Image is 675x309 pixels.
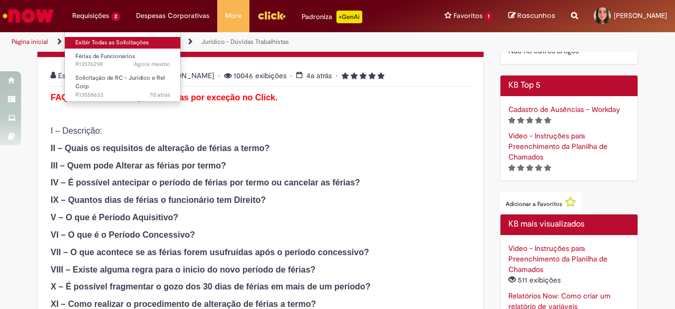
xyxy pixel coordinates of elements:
[150,91,170,99] span: 7d atrás
[508,117,515,124] i: 1
[75,74,165,90] span: Solicitação de RC - Juridico e Rel Corp
[201,38,289,46] a: Jurídico - Dúvidas Trabalhistas
[517,11,555,21] span: Rascunhos
[508,220,630,229] h2: KB mais visualizados
[351,72,358,80] i: 2
[336,11,362,23] p: +GenAi
[8,32,442,52] ul: Trilhas de página
[51,299,316,308] strong: XI – Como realizar o procedimento de alteração de férias a termo?
[526,117,533,124] i: 3
[614,11,667,20] span: [PERSON_NAME]
[111,12,120,21] span: 2
[225,11,242,21] span: More
[65,72,181,95] a: Aberto R13558633 : Solicitação de RC - Juridico e Rel Corp
[342,71,384,80] span: Classificação média do artigo - 5.0 estrelas
[535,164,542,172] i: 4
[51,144,269,153] strong: II – Quais os requisitos de alteração de férias a termo?
[51,282,370,291] strong: X – É possível fragmentar o gozo dos 30 dias de férias em mais de um período?
[72,11,109,21] span: Requisições
[134,60,170,68] time: 29/09/2025 11:43:12
[508,105,620,114] a: Artigo, Cadastro de Ausências – Workday, classificação de 5 estrelas
[336,71,340,80] span: •
[51,265,315,274] strong: VIII – Existe alguma regra para o inicio do novo período de férias?
[302,11,362,23] div: Padroniza
[508,11,555,21] a: Rascunhos
[134,60,170,68] span: Agora mesmo
[369,72,375,80] i: 4
[508,81,630,90] h2: KB Top 5
[51,126,102,135] span: I – Descrição:
[65,51,181,70] a: Aberto R13576298 : Férias de Funcionários
[517,117,524,124] i: 2
[526,164,533,172] i: 3
[75,91,170,99] span: R13558633
[218,71,288,80] span: 10046 exibições
[51,195,266,204] strong: IX – Quantos dias de férias o funcionário tem Direito?
[336,71,384,80] span: 5 rating
[360,72,367,80] i: 3
[218,71,222,80] span: •
[517,164,524,172] i: 2
[257,7,286,23] img: click_logo_yellow_360x200.png
[12,38,48,46] a: Página inicial
[306,71,332,80] time: 30/03/2022 14:49:59
[51,248,369,257] strong: VII – O que acontece se as férias forem usufruídas após o período concessivo?
[1,5,55,26] img: ServiceNow
[508,131,607,162] a: Artigo, Video - Instruções para Preenchimento da Planilha de Chamados, classificação de 5 estrelas
[485,12,493,21] span: 1
[378,72,384,80] i: 5
[136,11,209,21] span: Despesas Corporativas
[64,32,181,102] ul: Requisições
[51,178,360,187] strong: IV – É possível antecipar o período de férias por termo ou cancelar as férias?
[291,71,294,80] span: •
[544,117,551,124] i: 5
[506,200,562,208] span: Adicionar a Favoritos
[75,52,135,60] span: Férias de Funcionários
[51,93,277,102] strong: FAQ – Fluxo de alteração de férias por exceção no Click.
[65,37,181,49] a: Exibir Todas as Solicitações
[306,71,332,80] span: 4a atrás
[535,117,542,124] i: 4
[500,192,582,214] button: Adicionar a Favoritos
[51,161,226,170] strong: III – Quem pode Alterar as férias por termo?
[51,213,178,222] strong: V – O que é Período Aquisitivo?
[342,72,349,80] i: 1
[508,275,563,285] span: 511 exibições
[51,230,195,239] strong: VI – O que é o Período Concessivo?
[508,244,607,274] a: Video - Instruções para Preenchimento da Planilha de Chamados
[150,91,170,99] time: 23/09/2025 11:36:50
[454,11,483,21] span: Favoritos
[544,164,551,172] i: 5
[51,71,216,80] span: Escrito por [PERSON_NAME] [PERSON_NAME]
[75,60,170,69] span: R13576298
